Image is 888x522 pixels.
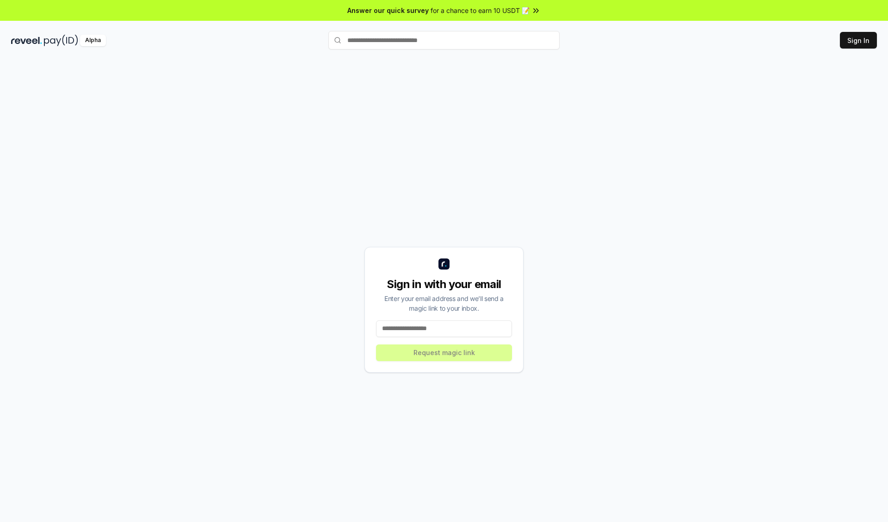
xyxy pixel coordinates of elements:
button: Sign In [840,32,877,49]
img: logo_small [438,258,450,270]
div: Alpha [80,35,106,46]
div: Enter your email address and we’ll send a magic link to your inbox. [376,294,512,313]
span: Answer our quick survey [347,6,429,15]
span: for a chance to earn 10 USDT 📝 [431,6,530,15]
img: pay_id [44,35,78,46]
div: Sign in with your email [376,277,512,292]
img: reveel_dark [11,35,42,46]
